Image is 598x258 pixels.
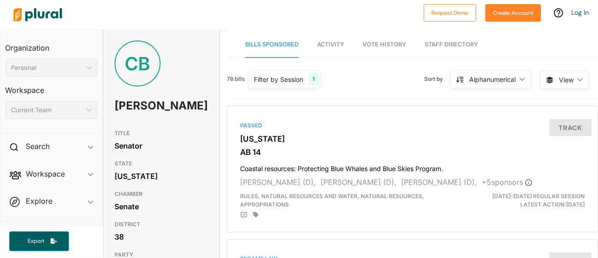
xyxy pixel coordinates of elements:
a: Staff Directory [425,32,478,58]
h1: [PERSON_NAME] [115,92,171,120]
div: CB [115,40,161,86]
h3: TITLE [115,128,208,139]
div: Passed [240,121,585,130]
span: [PERSON_NAME] (D), [240,178,316,187]
div: Latest Action: [DATE] [472,192,592,209]
div: Add Position Statement [240,212,247,219]
div: [US_STATE] [115,169,208,183]
button: Create Account [485,4,541,22]
a: Bills Sponsored [245,32,299,58]
div: Alphanumerical [469,75,516,84]
span: Bills Sponsored [245,41,299,48]
h3: Workspace [5,77,98,97]
h4: Coastal resources: Protecting Blue Whales and Blue Skies Program. [240,161,585,173]
div: 38 [115,230,208,244]
h3: AB 14 [240,148,585,157]
span: Rules, Natural Resources and Water, Natural Resources, Appropriations [240,193,424,208]
a: Request Demo [424,7,476,17]
span: + 5 sponsor s [482,178,532,187]
a: Vote History [362,32,406,58]
span: [PERSON_NAME] (D), [321,178,397,187]
a: Activity [317,32,344,58]
div: Filter by Session [254,75,303,84]
span: [DATE]-[DATE] Regular Session [492,193,585,200]
div: 1 [309,73,318,85]
span: View [559,75,574,85]
div: Senate [115,200,208,213]
h3: DISTRICT [115,219,208,230]
div: Current Team [11,105,83,115]
button: Track [549,119,592,136]
span: Export [21,237,51,245]
a: Create Account [485,7,541,17]
button: Request Demo [424,4,476,22]
h2: Search [26,141,50,151]
h3: Organization [5,34,98,55]
span: 78 bills [227,75,245,83]
span: Vote History [362,41,406,48]
span: Sort by [424,75,450,83]
span: Activity [317,41,344,48]
div: Add tags [253,212,259,218]
h3: CHAMBER [115,189,208,200]
h3: [US_STATE] [240,134,585,143]
span: [PERSON_NAME] (D), [401,178,477,187]
button: Export [9,231,69,251]
a: Log In [571,8,589,17]
h3: STATE [115,158,208,169]
div: Senator [115,139,208,153]
div: Personal [11,63,83,73]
